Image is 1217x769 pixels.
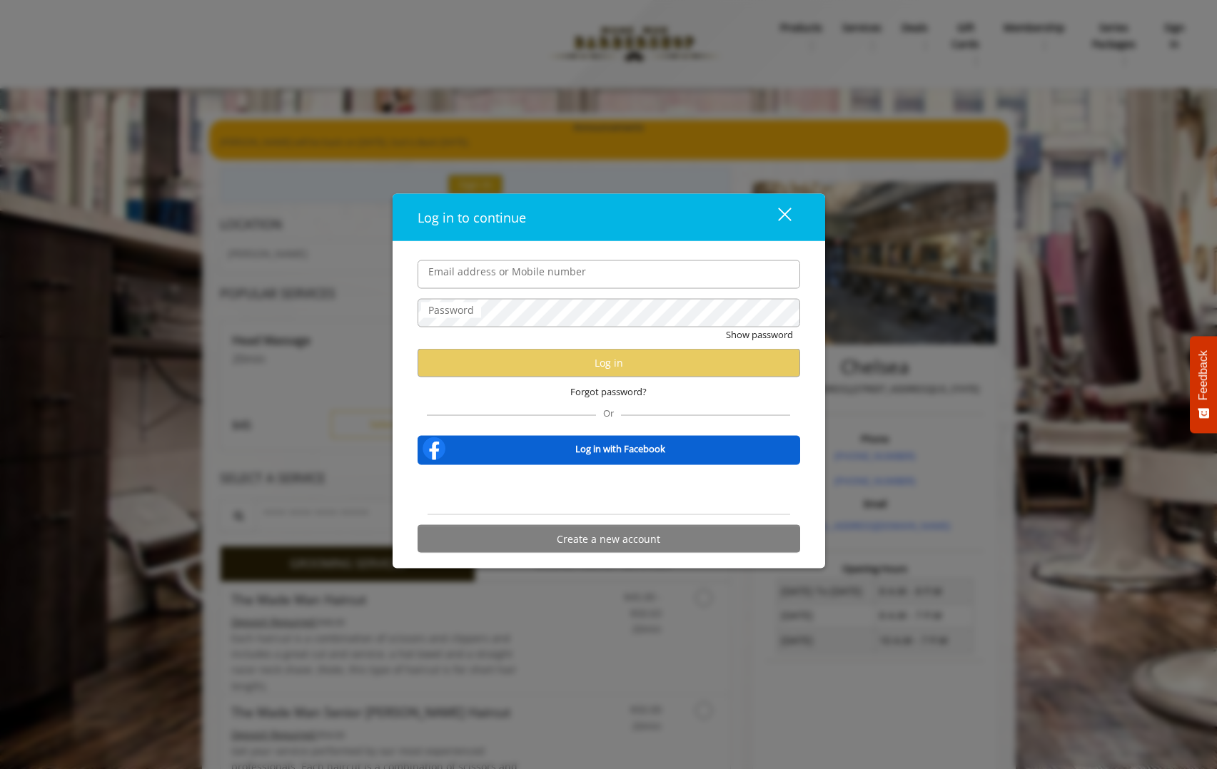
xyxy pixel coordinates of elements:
[752,203,800,232] button: close dialog
[420,434,448,463] img: facebook-logo
[530,474,687,506] iframe: Sign in with Google Button
[421,302,481,317] label: Password
[575,441,665,456] b: Log in with Facebook
[570,384,647,399] span: Forgot password?
[421,263,593,279] label: Email address or Mobile number
[1197,350,1210,400] span: Feedback
[418,298,800,327] input: Password
[1190,336,1217,433] button: Feedback - Show survey
[418,208,526,225] span: Log in to continue
[762,207,790,228] div: close dialog
[726,327,793,342] button: Show password
[418,525,800,553] button: Create a new account
[418,349,800,377] button: Log in
[418,260,800,288] input: Email address or Mobile number
[596,407,621,419] span: Or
